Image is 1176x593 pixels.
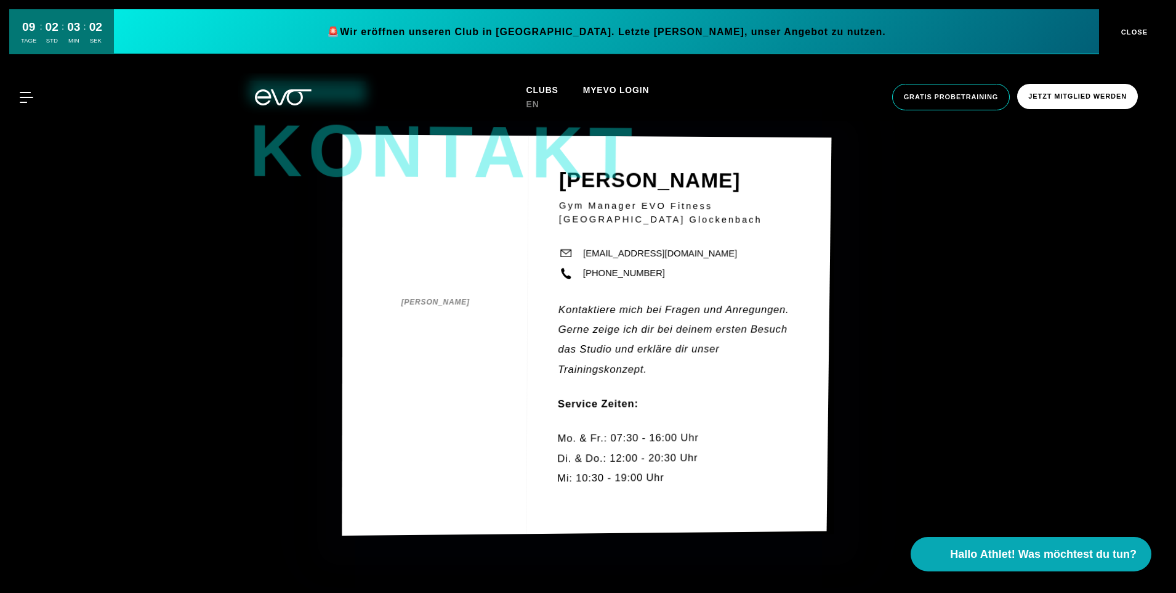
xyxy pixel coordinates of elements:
div: MIN [67,36,80,45]
a: Jetzt Mitglied werden [1013,84,1142,110]
a: MYEVO LOGIN [583,85,650,95]
div: TAGE [21,36,36,45]
span: CLOSE [1118,28,1148,36]
div: : [62,20,64,52]
div: 03 [67,18,80,36]
a: Clubs [526,84,583,95]
span: Gratis Probetraining [904,92,999,102]
a: [EMAIL_ADDRESS][DOMAIN_NAME] [583,247,737,261]
a: en [526,99,554,109]
div: : [83,20,86,52]
span: en [526,99,539,109]
div: STD [46,36,58,45]
div: SEK [89,36,102,45]
div: 02 [46,18,58,36]
span: Jetzt Mitglied werden [1028,91,1127,102]
a: [PHONE_NUMBER] [583,266,665,280]
span: Hallo Athlet! Was möchtest du tun? [950,548,1137,561]
a: Gratis Probetraining [888,84,1014,110]
div: : [39,20,42,52]
div: 09 [21,18,36,36]
span: Clubs [526,85,558,95]
button: CLOSE [1099,9,1167,54]
div: 02 [89,18,102,36]
button: Hallo Athlet! Was möchtest du tun? [911,537,1151,571]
